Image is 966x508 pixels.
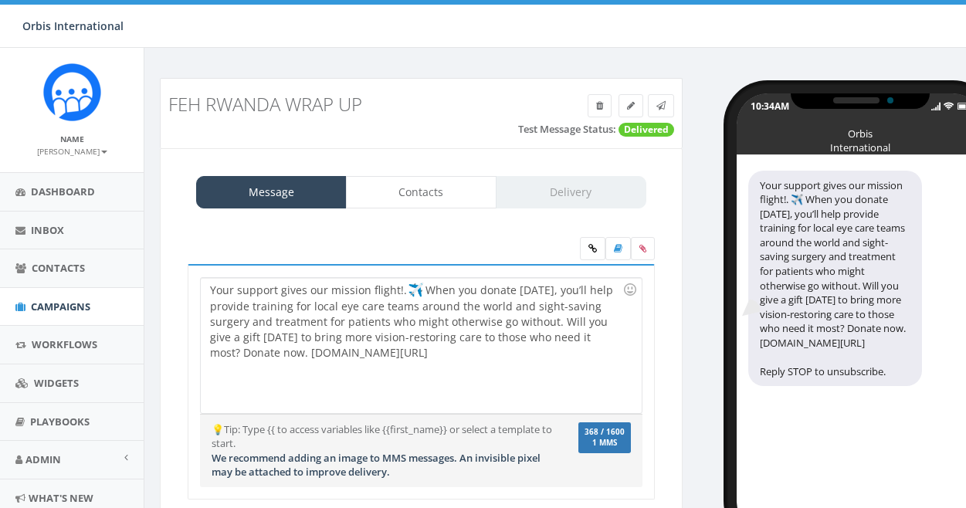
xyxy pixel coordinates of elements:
span: Workflows [32,337,97,351]
label: Insert Template Text [605,237,631,260]
span: Delivered [619,123,674,137]
span: Attach your media [631,237,655,260]
a: Contacts [346,176,497,208]
span: Edit Campaign [627,99,635,112]
small: [PERSON_NAME] [37,146,107,157]
span: We recommend adding an image to MMS messages. An invisible pixel may be attached to improve deliv... [212,451,541,479]
div: Your support gives our mission flight!. ✈️ When you donate [DATE], you’ll help provide training f... [748,171,922,387]
span: What's New [29,491,93,505]
span: Inbox [31,223,64,237]
a: Message [196,176,347,208]
span: Contacts [32,261,85,275]
div: 10:34AM [751,100,789,113]
span: Playbooks [30,415,90,428]
span: Send Test Message [656,99,666,112]
img: Rally_Corp_Icon.png [43,63,101,121]
span: Delete Campaign [596,99,603,112]
span: Dashboard [31,185,95,198]
div: 💡Tip: Type {{ to access variables like {{first_name}} or select a template to start. [200,422,568,479]
small: Name [60,134,84,144]
label: Test Message Status: [518,122,616,137]
span: 1 MMS [585,439,625,447]
span: Widgets [34,376,79,390]
span: Orbis International [22,19,124,33]
h3: FEH Rwanda Wrap Up [168,94,541,114]
div: Orbis International [822,127,899,134]
img: ✈️ [408,282,424,297]
span: 368 / 1600 [585,427,625,437]
a: [PERSON_NAME] [37,144,107,157]
span: Admin [25,452,61,466]
span: Campaigns [31,300,90,313]
div: Your support gives our mission flight!. When you donate [DATE], you’ll help provide training for ... [201,278,641,413]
